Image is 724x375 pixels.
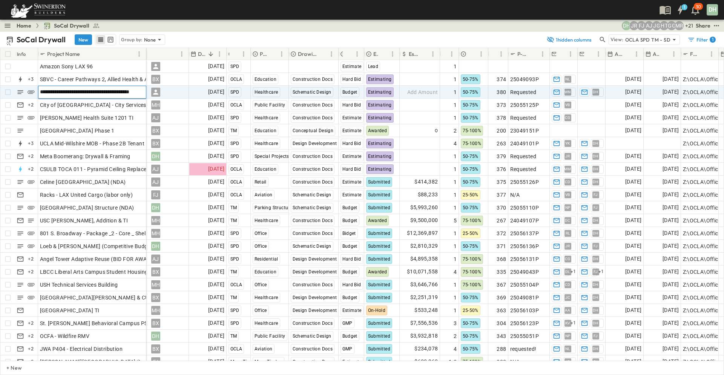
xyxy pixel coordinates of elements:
span: Requested [510,165,537,173]
span: USC [PERSON_NAME], Addition & TI [40,217,128,224]
span: Construction Docs [293,218,333,223]
span: 5 [454,217,457,224]
span: [DATE] [663,177,679,186]
span: Hard Bid [342,141,361,146]
span: Education [255,128,277,133]
span: 25055126P [510,178,539,186]
span: $5,993,260 [410,203,438,212]
span: Hard Bid [342,77,361,82]
span: Add Amount [407,88,438,96]
span: 25049093P [510,76,539,83]
button: 1 [673,3,688,17]
span: [DATE] [208,203,224,212]
button: Sort [468,50,477,58]
span: Retail [255,179,267,185]
span: $12,369,897 [407,229,438,238]
span: Estimating [368,115,392,120]
span: [DATE] [663,190,679,199]
span: 376 [497,165,506,173]
span: 377 [497,191,506,199]
span: [DATE] [208,177,224,186]
span: [DATE] [208,229,224,238]
div: Filter [687,36,716,43]
span: Estimating [368,102,392,108]
span: SoCal Drywall [54,22,89,29]
span: 50-75% [463,102,479,108]
span: Lead [368,64,379,69]
span: TM [230,205,237,210]
span: [DATE] [625,190,641,199]
span: Celine [GEOGRAPHIC_DATA] (NDA) [40,178,126,186]
span: 1 [454,178,457,186]
span: Construction Docs [293,102,333,108]
span: [DATE] [625,126,641,135]
span: TM [230,218,237,223]
span: Schematic Design [293,90,331,95]
span: [DATE] [625,203,641,212]
span: 372 [497,230,506,237]
span: [PERSON_NAME] Health Suite 1201 TI [40,114,134,122]
span: Budget [342,90,357,95]
span: Submitted [368,231,391,236]
button: Sort [491,50,500,58]
button: Sort [699,50,707,58]
span: Submitted [368,179,391,185]
span: 380 [497,88,506,96]
button: Sort [530,50,538,58]
button: kanban view [106,35,115,44]
span: [DATE] [663,152,679,160]
span: SPD [230,141,239,146]
span: [DATE] [625,75,641,83]
span: SBVC - Career Pathways 2, Allied Health & Aeronautics Bldg's [40,76,190,83]
button: Menu [707,49,716,59]
span: Special Projects [255,154,289,159]
span: [DATE] [625,152,641,160]
span: [DATE] [208,100,224,109]
span: [DATE] [625,113,641,122]
button: Menu [538,49,547,59]
span: Construction Docs [293,179,333,185]
span: Construction Docs [293,154,333,159]
span: 50-75% [463,115,479,120]
span: 25056137P [510,230,539,237]
span: Healthcare [255,115,278,120]
button: Menu [277,49,286,59]
span: 50-75% [463,77,479,82]
span: Estimating [368,167,392,172]
div: AJ [151,113,160,122]
div: Haaris Tahmas (haaris.tahmas@swinerton.com) [660,21,669,30]
span: Estimate [342,115,362,120]
a: SoCal Drywall [43,22,100,29]
span: City of [GEOGRAPHIC_DATA] - City Services Building [40,101,168,109]
div: Info [17,43,26,65]
button: Sort [81,50,89,58]
span: [DATE] [663,126,679,135]
span: Estimating [368,154,392,159]
span: [DATE] [625,229,641,238]
span: SPD [230,231,239,236]
span: 1 [454,191,457,199]
p: File Path [690,50,697,58]
span: [DATE] [208,165,224,173]
div: 0 [400,125,440,137]
span: [DATE] [663,75,679,83]
button: row view [96,35,105,44]
span: Budget [342,205,357,210]
span: SPD [230,154,239,159]
span: 75-100% [463,141,482,146]
span: Construction Docs [293,231,333,236]
div: AJ [151,165,160,174]
span: 379 [497,153,506,160]
span: [DATE] [208,62,224,71]
span: [DATE] [663,113,679,122]
a: Home [17,22,31,29]
button: Menu [177,49,186,59]
div: + 3 [26,75,35,84]
span: Submitted [368,205,391,210]
p: Due Date [198,50,205,58]
span: Requested [510,88,537,96]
